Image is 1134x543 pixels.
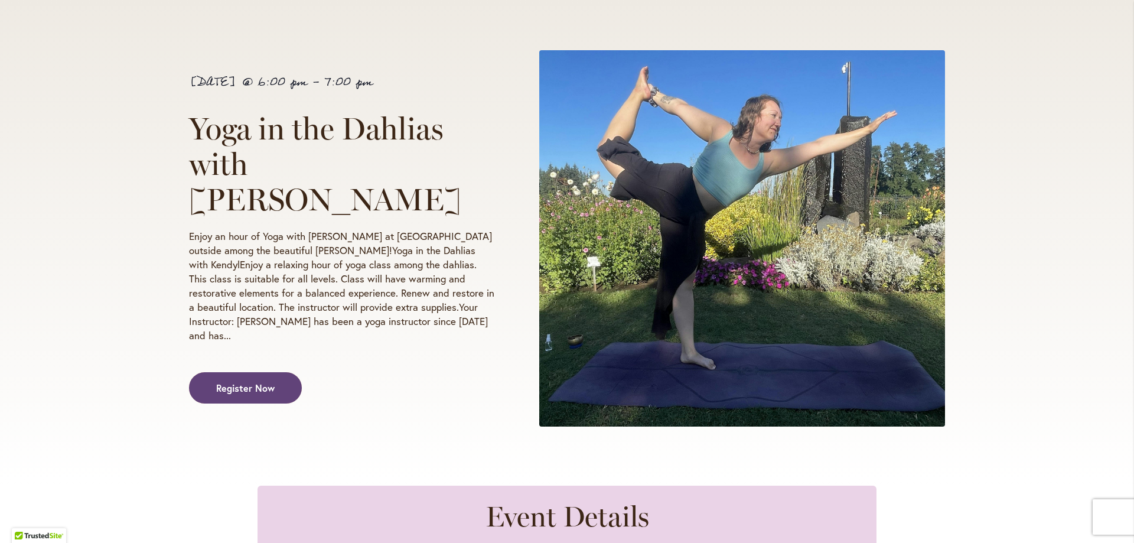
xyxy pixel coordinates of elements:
span: @ [242,71,253,93]
span: 6:00 pm [258,71,307,93]
a: Register Now [189,372,302,404]
h2: Event Details [272,500,862,533]
span: [DATE] [189,71,236,93]
span: 7:00 pm [324,71,373,93]
p: Enjoy an hour of Yoga with [PERSON_NAME] at [GEOGRAPHIC_DATA] outside among the beautiful [PERSON... [189,229,496,343]
span: - [312,71,319,93]
iframe: Launch Accessibility Center [9,501,42,534]
span: Register Now [216,381,275,395]
span: Yoga in the Dahlias with [PERSON_NAME] [189,110,461,218]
